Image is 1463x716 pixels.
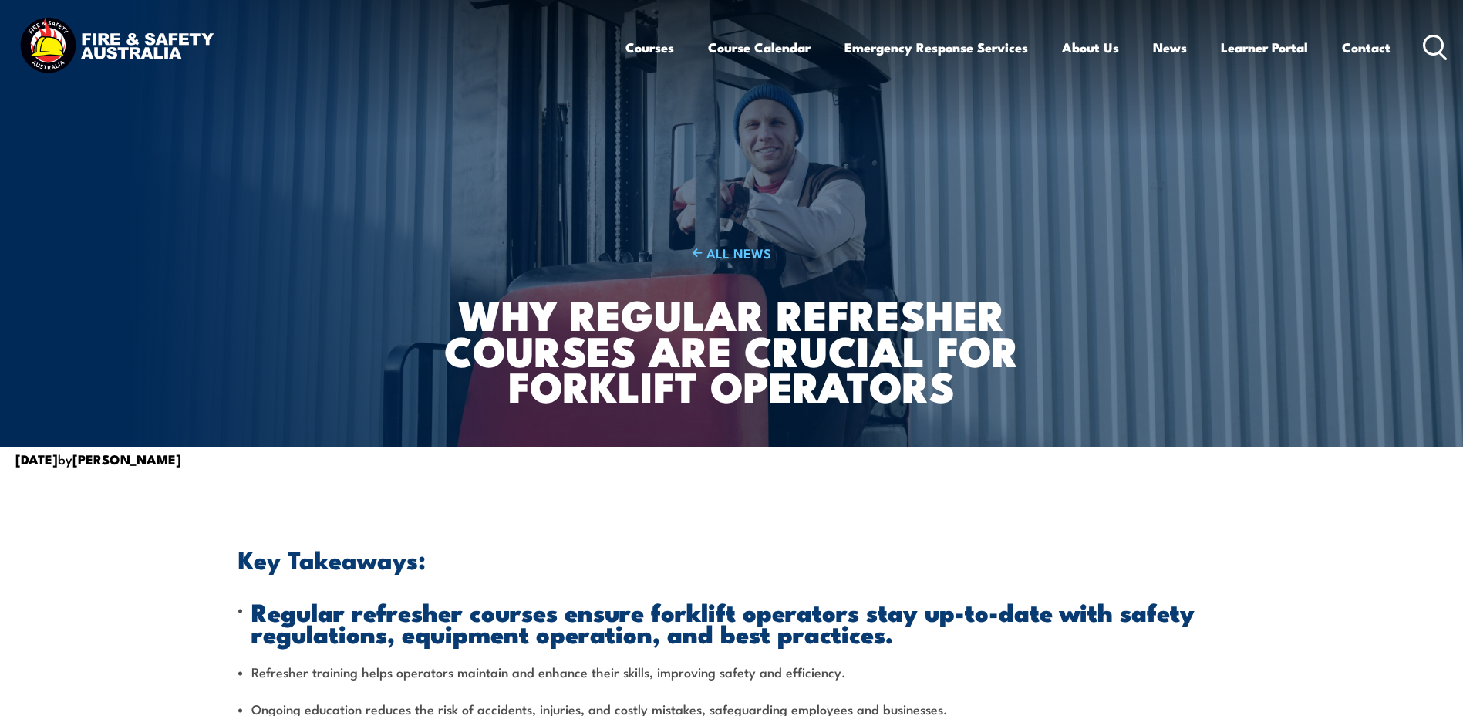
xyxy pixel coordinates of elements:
[238,539,426,578] strong: Key Takeaways:
[238,663,1225,681] li: Refresher training helps operators maintain and enhance their skills, improving safety and effici...
[844,27,1028,68] a: Emergency Response Services
[428,296,1035,404] h1: Why Regular Refresher Courses Are Crucial for Forklift Operators
[708,27,811,68] a: Course Calendar
[1221,27,1308,68] a: Learner Portal
[15,449,58,469] strong: [DATE]
[251,600,1225,643] h2: Regular refresher courses ensure forklift operators stay up-to-date with safety regulations, equi...
[1342,27,1391,68] a: Contact
[428,244,1035,262] a: ALL NEWS
[15,449,181,468] span: by
[72,449,181,469] strong: [PERSON_NAME]
[1062,27,1119,68] a: About Us
[1153,27,1187,68] a: News
[625,27,674,68] a: Courses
